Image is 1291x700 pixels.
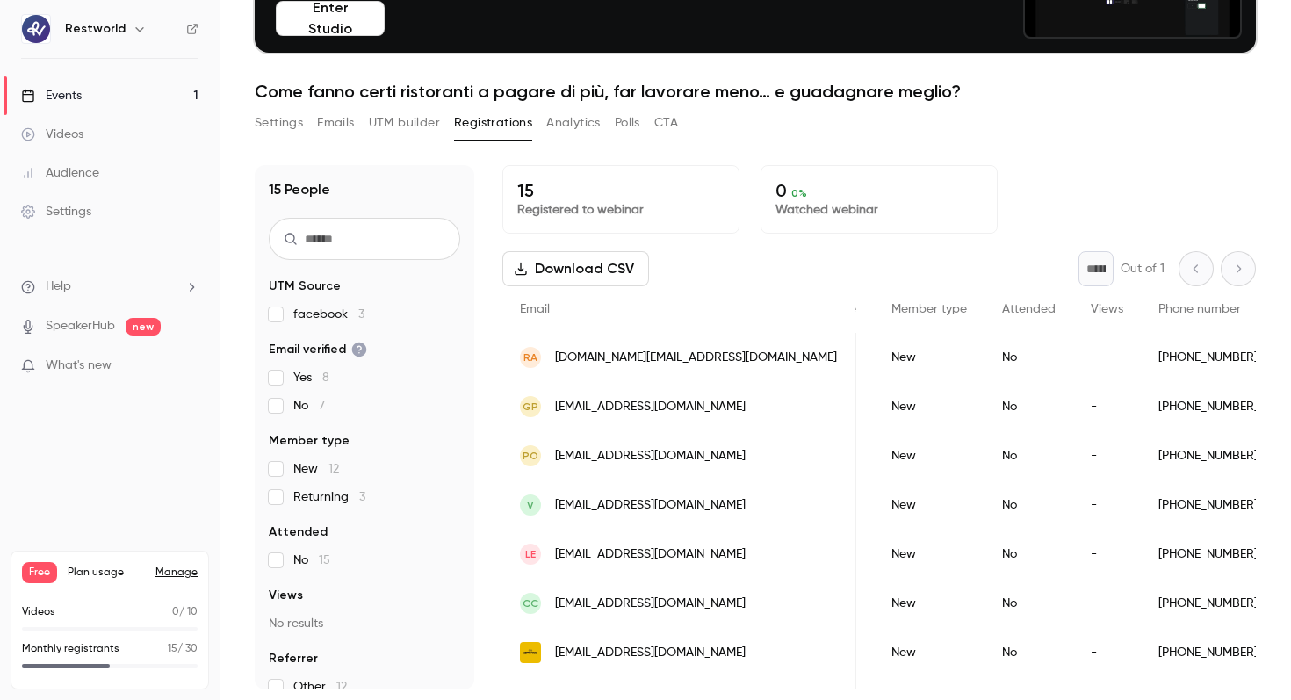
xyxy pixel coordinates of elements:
span: New [293,460,339,478]
div: New [874,333,984,382]
span: [EMAIL_ADDRESS][DOMAIN_NAME] [555,496,746,515]
div: [PHONE_NUMBER] [1141,628,1275,677]
div: - [1073,530,1141,579]
div: No [984,382,1073,431]
div: New [874,480,984,530]
span: No [293,397,325,415]
span: Attended [269,523,328,541]
p: Registered to webinar [517,201,725,219]
div: [PHONE_NUMBER] [1141,382,1275,431]
span: Plan usage [68,566,145,580]
span: Member type [891,303,967,315]
p: / 30 [168,641,198,657]
span: 0 [172,607,179,617]
span: 15 [168,644,177,654]
div: [PHONE_NUMBER] [1141,480,1275,530]
span: [EMAIL_ADDRESS][DOMAIN_NAME] [555,644,746,662]
div: [PHONE_NUMBER] [1141,530,1275,579]
p: Out of 1 [1121,260,1165,278]
div: Audience [21,164,99,182]
div: [PHONE_NUMBER] [1141,333,1275,382]
span: Email verified [269,341,367,358]
iframe: Noticeable Trigger [177,358,198,374]
span: Returning [293,488,365,506]
span: 15 [319,554,330,566]
span: PO [523,448,538,464]
p: Monthly registrants [22,641,119,657]
span: RA [523,350,537,365]
button: Enter Studio [276,1,385,36]
span: [EMAIL_ADDRESS][DOMAIN_NAME] [555,398,746,416]
p: 0 [775,180,983,201]
span: new [126,318,161,336]
div: New [874,382,984,431]
h6: Restworld [65,20,126,38]
span: Phone number [1158,303,1241,315]
div: No [984,579,1073,628]
span: Attended [1002,303,1056,315]
p: / 10 [172,604,198,620]
div: No [984,480,1073,530]
p: Videos [22,604,55,620]
div: No [984,628,1073,677]
span: Other [293,678,347,696]
button: Download CSV [502,251,649,286]
div: Videos [21,126,83,143]
div: Events [21,87,82,105]
span: 3 [358,308,364,321]
div: New [874,530,984,579]
span: Help [46,278,71,296]
span: Referrer [269,650,318,668]
div: No [984,431,1073,480]
span: V [527,497,534,513]
li: help-dropdown-opener [21,278,198,296]
p: No results [269,615,460,632]
span: facebook [293,306,364,323]
span: 12 [328,463,339,475]
div: - [1073,333,1141,382]
img: Restworld [22,15,50,43]
span: Member type [269,432,350,450]
span: UTM Source [269,278,341,295]
button: Registrations [454,109,532,137]
span: GP [523,399,538,415]
button: Polls [615,109,640,137]
button: CTA [654,109,678,137]
span: No [293,552,330,569]
div: [PHONE_NUMBER] [1141,579,1275,628]
h1: Come fanno certi ristoranti a pagare di più, far lavorare meno… e guadagnare meglio? [255,81,1256,102]
span: 12 [336,681,347,693]
p: 15 [517,180,725,201]
div: [PHONE_NUMBER] [1141,431,1275,480]
span: [DOMAIN_NAME][EMAIL_ADDRESS][DOMAIN_NAME] [555,349,837,367]
a: Manage [155,566,198,580]
span: Yes [293,369,329,386]
span: Views [269,587,303,604]
div: - [1073,480,1141,530]
span: LE [525,546,536,562]
button: UTM builder [369,109,440,137]
span: [EMAIL_ADDRESS][DOMAIN_NAME] [555,595,746,613]
span: Views [1091,303,1123,315]
h1: 15 People [269,179,330,200]
span: 7 [319,400,325,412]
span: 8 [322,372,329,384]
div: - [1073,431,1141,480]
button: Analytics [546,109,601,137]
span: 3 [359,491,365,503]
span: CC [523,595,538,611]
div: Settings [21,203,91,220]
span: Email [520,303,550,315]
div: New [874,431,984,480]
div: No [984,530,1073,579]
p: Watched webinar [775,201,983,219]
span: What's new [46,357,112,375]
a: SpeakerHub [46,317,115,336]
div: No [984,333,1073,382]
span: Free [22,562,57,583]
button: Emails [317,109,354,137]
div: New [874,579,984,628]
span: [EMAIL_ADDRESS][DOMAIN_NAME] [555,447,746,465]
span: [EMAIL_ADDRESS][DOMAIN_NAME] [555,545,746,564]
div: - [1073,628,1141,677]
